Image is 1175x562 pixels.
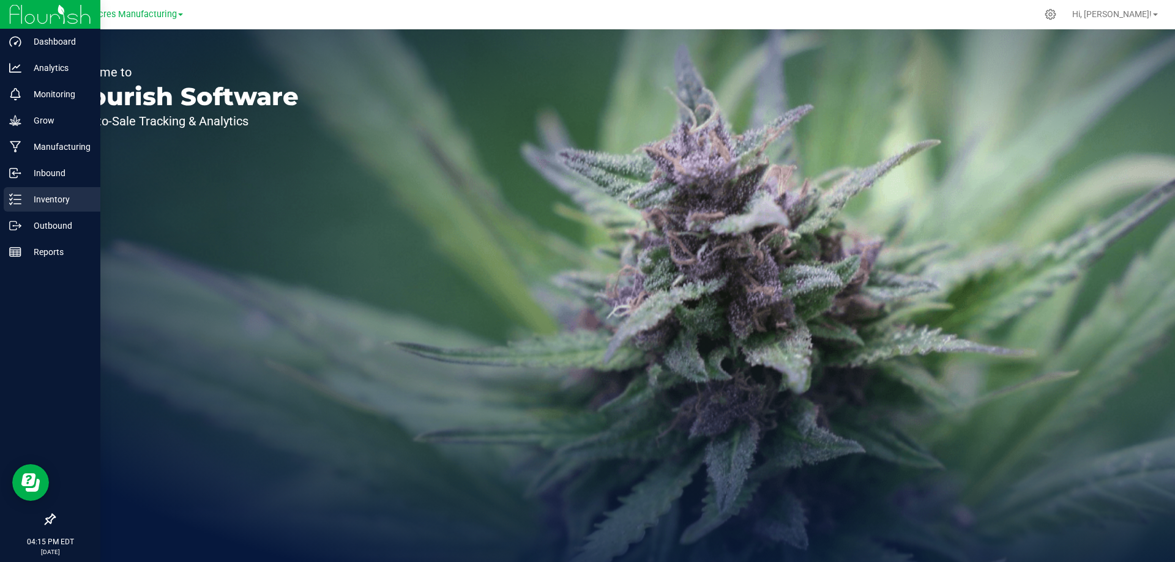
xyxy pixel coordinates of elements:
p: Outbound [21,218,95,233]
p: Flourish Software [66,84,299,109]
inline-svg: Monitoring [9,88,21,100]
p: 04:15 PM EDT [6,536,95,547]
span: Green Acres Manufacturing [67,9,177,20]
p: [DATE] [6,547,95,556]
p: Dashboard [21,34,95,49]
span: Hi, [PERSON_NAME]! [1072,9,1152,19]
inline-svg: Analytics [9,62,21,74]
p: Inbound [21,166,95,180]
inline-svg: Grow [9,114,21,127]
iframe: Resource center [12,464,49,501]
p: Analytics [21,61,95,75]
p: Grow [21,113,95,128]
inline-svg: Inbound [9,167,21,179]
inline-svg: Reports [9,246,21,258]
p: Manufacturing [21,139,95,154]
inline-svg: Inventory [9,193,21,205]
p: Reports [21,245,95,259]
inline-svg: Dashboard [9,35,21,48]
p: Inventory [21,192,95,207]
inline-svg: Manufacturing [9,141,21,153]
p: Seed-to-Sale Tracking & Analytics [66,115,299,127]
p: Welcome to [66,66,299,78]
inline-svg: Outbound [9,220,21,232]
p: Monitoring [21,87,95,102]
div: Manage settings [1043,9,1058,20]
